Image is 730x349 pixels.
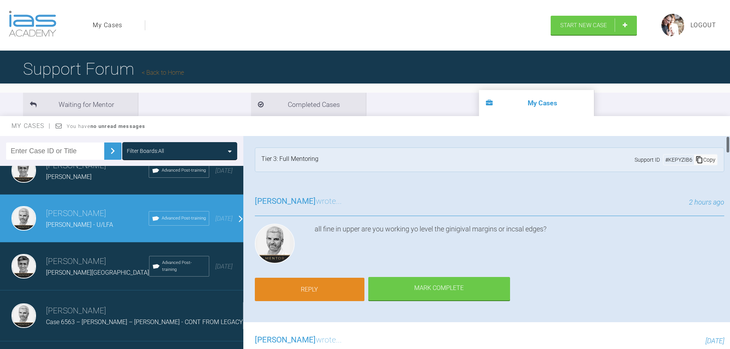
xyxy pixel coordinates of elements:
[107,145,119,157] img: chevronRight.28bd32b0.svg
[11,158,36,183] img: Asif Chatoo
[9,11,56,37] img: logo-light.3e3ef733.png
[255,195,342,208] h3: wrote...
[255,335,316,344] span: [PERSON_NAME]
[255,224,295,264] img: Ross Hobson
[251,93,366,116] li: Completed Cases
[46,305,243,318] h3: [PERSON_NAME]
[142,69,184,76] a: Back to Home
[255,334,342,347] h3: wrote...
[694,155,717,165] div: Copy
[691,20,716,30] a: Logout
[368,277,510,301] div: Mark Complete
[46,318,243,326] span: Case 6563 – [PERSON_NAME] – [PERSON_NAME] - CONT FROM LEGACY
[46,159,149,172] h3: [PERSON_NAME]
[90,123,145,129] strong: no unread messages
[215,215,233,222] span: [DATE]
[551,16,637,35] a: Start New Case
[6,143,104,160] input: Enter Case ID or Title
[560,22,607,29] span: Start New Case
[162,215,206,222] span: Advanced Post-training
[705,337,724,345] span: [DATE]
[127,147,164,155] div: Filter Boards: All
[162,259,206,273] span: Advanced Post-training
[689,198,724,206] span: 2 hours ago
[479,90,594,116] li: My Cases
[162,167,206,174] span: Advanced Post-training
[23,56,184,82] h1: Support Forum
[664,156,694,164] div: # KEPYZIB6
[635,156,660,164] span: Support ID
[46,207,149,220] h3: [PERSON_NAME]
[23,93,138,116] li: Waiting for Mentor
[215,167,233,174] span: [DATE]
[11,254,36,279] img: Asif Chatoo
[261,154,318,165] div: Tier 3: Full Mentoring
[67,123,145,129] span: You have
[46,173,92,180] span: [PERSON_NAME]
[255,197,316,206] span: [PERSON_NAME]
[11,303,36,328] img: Ross Hobson
[46,221,113,228] span: [PERSON_NAME] - U/LFA
[255,278,364,301] a: Reply
[93,20,122,30] a: My Cases
[315,224,724,267] div: all fine in upper are you working yo level the ginigival margins or incsal edges?
[661,14,684,37] img: profile.png
[11,122,51,129] span: My Cases
[215,263,233,270] span: [DATE]
[46,255,149,268] h3: [PERSON_NAME]
[11,206,36,231] img: Ross Hobson
[46,269,149,276] span: [PERSON_NAME][GEOGRAPHIC_DATA]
